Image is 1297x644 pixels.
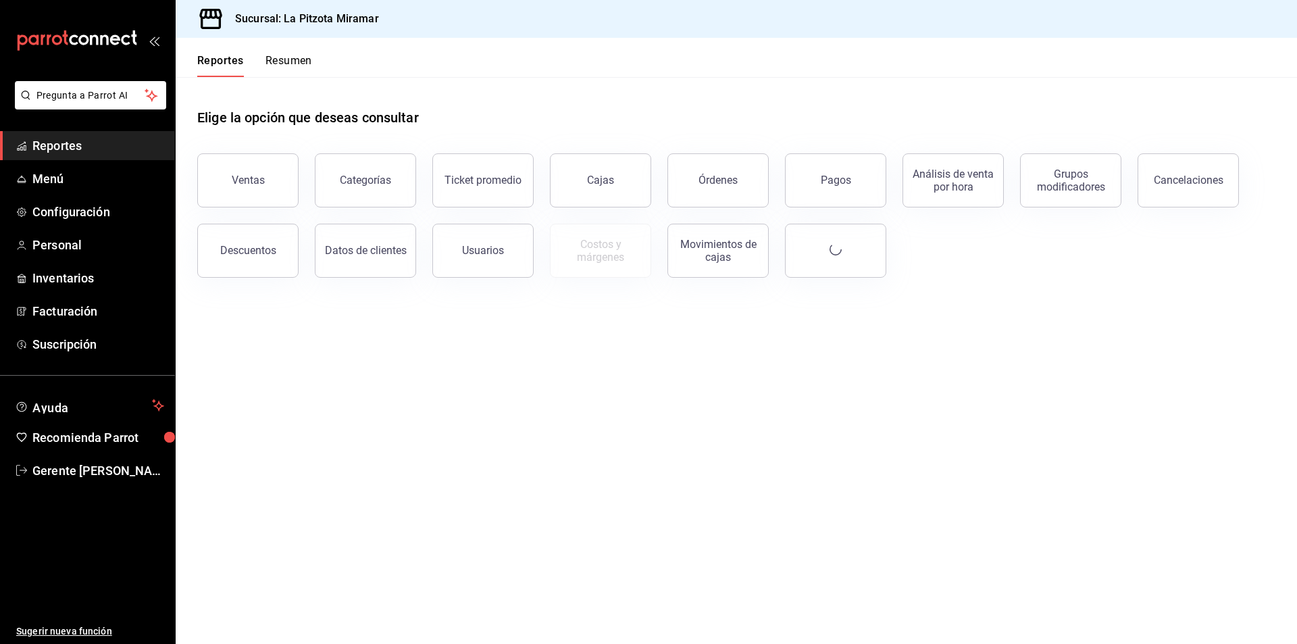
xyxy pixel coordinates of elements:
span: Suscripción [32,335,164,353]
h3: Sucursal: La Pitzota Miramar [224,11,379,27]
div: Movimientos de cajas [676,238,760,264]
span: Reportes [32,137,164,155]
button: Órdenes [667,153,769,207]
div: Costos y márgenes [559,238,642,264]
span: Sugerir nueva función [16,624,164,639]
span: Facturación [32,302,164,320]
button: Ticket promedio [432,153,534,207]
button: Ventas [197,153,299,207]
div: Descuentos [220,244,276,257]
button: Usuarios [432,224,534,278]
div: Ticket promedio [444,174,522,187]
div: Datos de clientes [325,244,407,257]
div: Ventas [232,174,265,187]
a: Cajas [550,153,651,207]
div: Pagos [821,174,851,187]
span: Pregunta a Parrot AI [36,89,145,103]
div: Cancelaciones [1154,174,1223,187]
div: Categorías [340,174,391,187]
button: Movimientos de cajas [667,224,769,278]
span: Menú [32,170,164,188]
h1: Elige la opción que deseas consultar [197,107,419,128]
span: Ayuda [32,397,147,414]
div: Grupos modificadores [1029,168,1113,193]
button: Resumen [265,54,312,77]
span: Configuración [32,203,164,221]
button: Cancelaciones [1138,153,1239,207]
div: Usuarios [462,244,504,257]
div: Órdenes [698,174,738,187]
button: Reportes [197,54,244,77]
button: Datos de clientes [315,224,416,278]
span: Gerente [PERSON_NAME] [32,462,164,480]
button: Descuentos [197,224,299,278]
span: Inventarios [32,269,164,287]
button: Contrata inventarios para ver este reporte [550,224,651,278]
button: Pagos [785,153,886,207]
div: navigation tabs [197,54,312,77]
button: Análisis de venta por hora [902,153,1004,207]
button: open_drawer_menu [149,35,159,46]
span: Recomienda Parrot [32,428,164,447]
button: Grupos modificadores [1020,153,1121,207]
div: Cajas [587,172,615,189]
button: Categorías [315,153,416,207]
a: Pregunta a Parrot AI [9,98,166,112]
span: Personal [32,236,164,254]
div: Análisis de venta por hora [911,168,995,193]
button: Pregunta a Parrot AI [15,81,166,109]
